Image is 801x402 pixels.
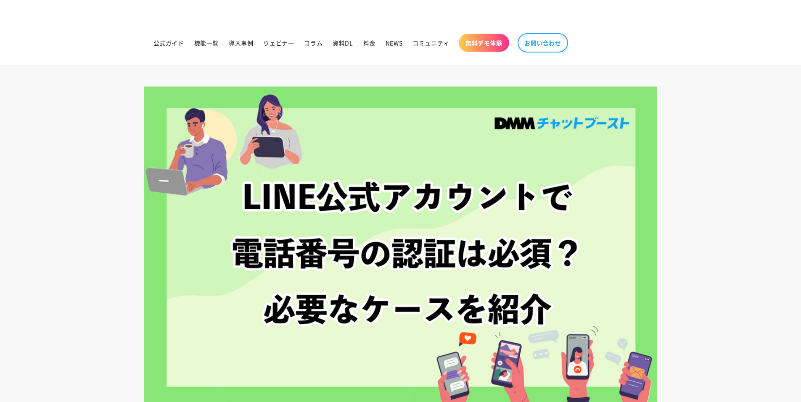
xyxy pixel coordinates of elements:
a: コラム [299,34,328,52]
span: 料金 [363,39,375,47]
span: お問い合わせ [524,39,561,47]
a: NEWS [381,34,407,52]
span: ウェビナー [263,39,294,47]
a: 資料DL [328,34,358,52]
a: 無料デモ体験 [459,34,509,52]
a: 公式ガイド [148,34,189,52]
span: 資料DL [333,39,353,47]
a: 機能一覧 [189,34,224,52]
a: ウェビナー [258,34,299,52]
a: 料金 [358,34,381,52]
span: コミュニティ [412,39,449,47]
a: 導入事例 [224,34,258,52]
a: コミュニティ [407,34,455,52]
a: お問い合わせ [518,33,568,53]
span: 無料デモ体験 [465,39,502,47]
span: コラム [304,39,323,47]
span: 機能一覧 [194,39,219,47]
span: 導入事例 [229,39,253,47]
span: NEWS [386,39,402,47]
span: 公式ガイド [153,39,184,47]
